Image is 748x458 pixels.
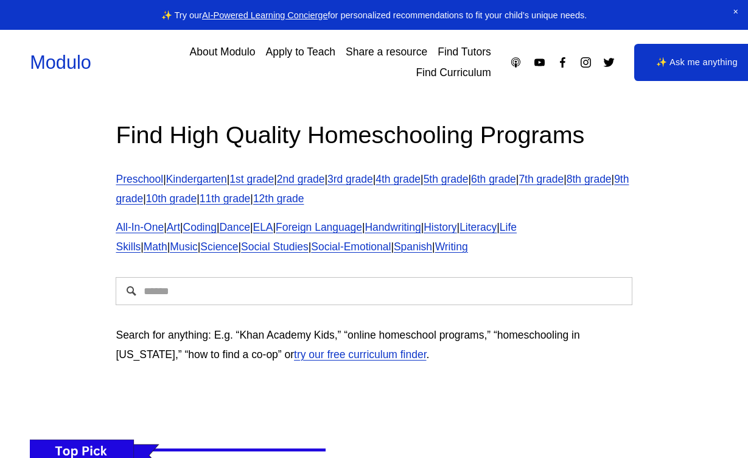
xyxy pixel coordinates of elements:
a: Find Tutors [438,41,491,63]
a: try our free curriculum finder [294,348,426,361]
p: | | | | | | | | | | | | | | | | [116,218,632,256]
a: Science [200,241,238,253]
a: All-In-One [116,221,164,233]
a: Coding [183,221,217,233]
a: Dance [219,221,250,233]
a: Share a resource [346,41,427,63]
a: Math [144,241,167,253]
a: AI-Powered Learning Concierge [202,10,328,20]
a: Social-Emotional [311,241,391,253]
a: Apply to Teach [266,41,335,63]
p: Search for anything: E.g. “Khan Academy Kids,” “online homeschool programs,” “homeschooling in [U... [116,326,632,364]
p: | | | | | | | | | | | | | [116,170,632,208]
a: Preschool [116,173,163,185]
a: Literacy [460,221,497,233]
a: ELA [253,221,273,233]
a: YouTube [533,56,546,69]
a: History [424,221,456,233]
a: Facebook [556,56,569,69]
a: Art [167,221,180,233]
input: Search [116,277,632,305]
a: Foreign Language [276,221,362,233]
a: Writing [435,241,468,253]
a: Apple Podcasts [509,56,522,69]
a: 7th grade [519,173,564,185]
a: 9th grade [116,173,629,204]
a: 11th grade [200,192,251,205]
a: 10th grade [146,192,197,205]
a: 8th grade [567,173,612,185]
a: Social Studies [241,241,309,253]
a: Life Skills [116,221,517,252]
a: Instagram [579,56,592,69]
a: About Modulo [190,41,256,63]
a: Kindergarten [166,173,227,185]
a: Twitter [603,56,615,69]
a: Find Curriculum [416,63,491,84]
a: Music [170,241,198,253]
h2: Find High Quality Homeschooling Programs [116,119,632,151]
a: 3rd grade [327,173,373,185]
a: 5th grade [424,173,469,185]
a: 2nd grade [277,173,325,185]
a: Modulo [30,52,91,73]
a: Spanish [394,241,432,253]
a: 1st grade [229,173,274,185]
a: 6th grade [471,173,516,185]
a: 4th grade [376,173,421,185]
a: Handwriting [365,221,421,233]
a: 12th grade [253,192,304,205]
